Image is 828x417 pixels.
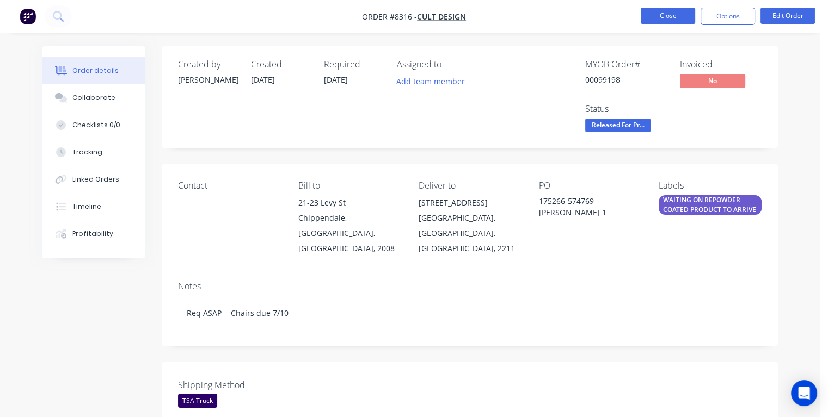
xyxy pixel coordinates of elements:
[791,380,817,406] div: Open Intercom Messenger
[42,220,145,247] button: Profitability
[42,193,145,220] button: Timeline
[538,195,641,218] div: 175266-574769-[PERSON_NAME] 1
[680,74,745,88] span: No
[298,195,401,210] div: 21-23 Levy St
[72,66,119,76] div: Order details
[417,11,466,22] a: Cult Design
[251,59,311,70] div: Created
[659,195,762,215] div: WAITING ON REPOWDER COATED PRODUCT TO ARRIVE
[178,59,238,70] div: Created by
[680,59,762,70] div: Invoiced
[72,147,102,157] div: Tracking
[760,8,815,24] button: Edit Order
[178,74,238,85] div: [PERSON_NAME]
[72,202,101,211] div: Timeline
[72,175,119,184] div: Linked Orders
[72,229,113,239] div: Profitability
[72,120,120,130] div: Checklists 0/0
[538,181,641,191] div: PO
[641,8,695,24] button: Close
[419,181,522,191] div: Deliver to
[42,84,145,111] button: Collaborate
[419,210,522,256] div: [GEOGRAPHIC_DATA], [GEOGRAPHIC_DATA], [GEOGRAPHIC_DATA], 2211
[178,394,217,408] div: TSA Truck
[397,74,471,89] button: Add team member
[178,296,762,329] div: Req ASAP - Chairs due 7/10
[298,195,401,256] div: 21-23 Levy StChippendale, [GEOGRAPHIC_DATA], [GEOGRAPHIC_DATA], 2008
[659,181,762,191] div: Labels
[42,111,145,139] button: Checklists 0/0
[178,181,281,191] div: Contact
[362,11,417,22] span: Order #8316 -
[298,210,401,256] div: Chippendale, [GEOGRAPHIC_DATA], [GEOGRAPHIC_DATA], 2008
[585,119,651,135] button: Released For Pr...
[585,59,667,70] div: MYOB Order #
[397,59,506,70] div: Assigned to
[178,378,314,391] label: Shipping Method
[42,139,145,166] button: Tracking
[585,119,651,132] span: Released For Pr...
[20,8,36,24] img: Factory
[42,57,145,84] button: Order details
[251,74,275,85] span: [DATE]
[585,74,667,85] div: 00099198
[324,74,348,85] span: [DATE]
[419,195,522,210] div: [STREET_ADDRESS]
[419,195,522,256] div: [STREET_ADDRESS][GEOGRAPHIC_DATA], [GEOGRAPHIC_DATA], [GEOGRAPHIC_DATA], 2211
[391,74,471,89] button: Add team member
[298,181,401,191] div: Bill to
[178,281,762,291] div: Notes
[72,93,115,103] div: Collaborate
[701,8,755,25] button: Options
[42,166,145,193] button: Linked Orders
[585,104,667,114] div: Status
[324,59,384,70] div: Required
